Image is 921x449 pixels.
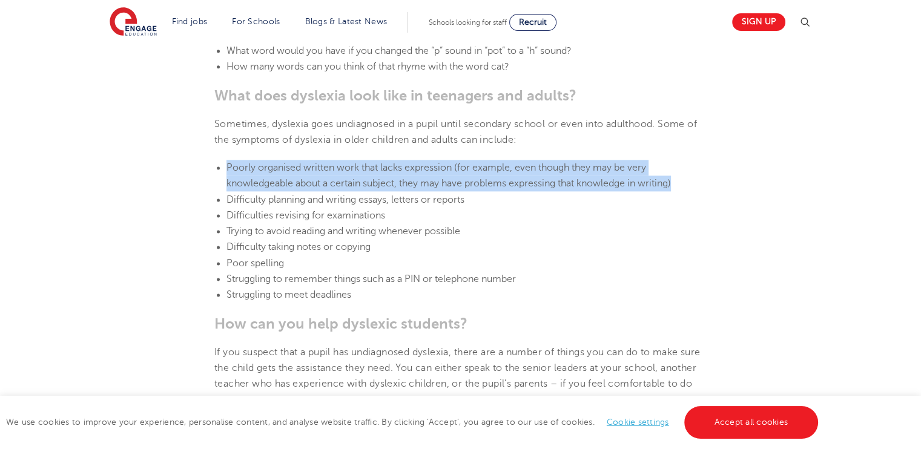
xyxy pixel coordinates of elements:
a: Cookie settings [607,418,669,427]
span: Schools looking for staff [429,18,507,27]
span: Sometimes, dyslexia goes undiagnosed in a pupil until secondary school or even into adulthood. So... [214,119,697,145]
span: Poor spelling [226,258,284,269]
span: Poorly organised written work that lacks expression (for example, even though they may be very kn... [226,162,671,189]
span: We use cookies to improve your experience, personalise content, and analyse website traffic. By c... [6,418,821,427]
a: Blogs & Latest News [305,17,388,26]
span: How many words can you think of that rhyme with the word cat? [226,61,509,72]
span: Struggling to meet deadlines [226,289,351,300]
span: Difficulty taking notes or copying [226,241,371,252]
span: Struggling to remember things such as a PIN or telephone number [226,274,516,284]
a: Sign up [732,13,785,31]
a: For Schools [232,17,280,26]
img: Engage Education [110,7,157,38]
span: If you suspect that a pupil has undiagnosed dyslexia, there are a number of things you can do to ... [214,347,700,405]
b: What does dyslexia look like in teenagers and adults? [214,87,576,104]
span: Difficulties revising for examinations [226,210,385,221]
span: Recruit [519,18,547,27]
span: Trying to avoid reading and writing whenever possible [226,226,460,237]
span: What word would you have if you changed the “p” sound in “pot” to a “h” sound? [226,45,572,56]
b: How can you help dyslexic students? [214,315,467,332]
a: Find jobs [172,17,208,26]
span: Difficulty planning and writing essays, letters or reports [226,194,464,205]
a: Accept all cookies [684,406,819,439]
a: Recruit [509,14,556,31]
